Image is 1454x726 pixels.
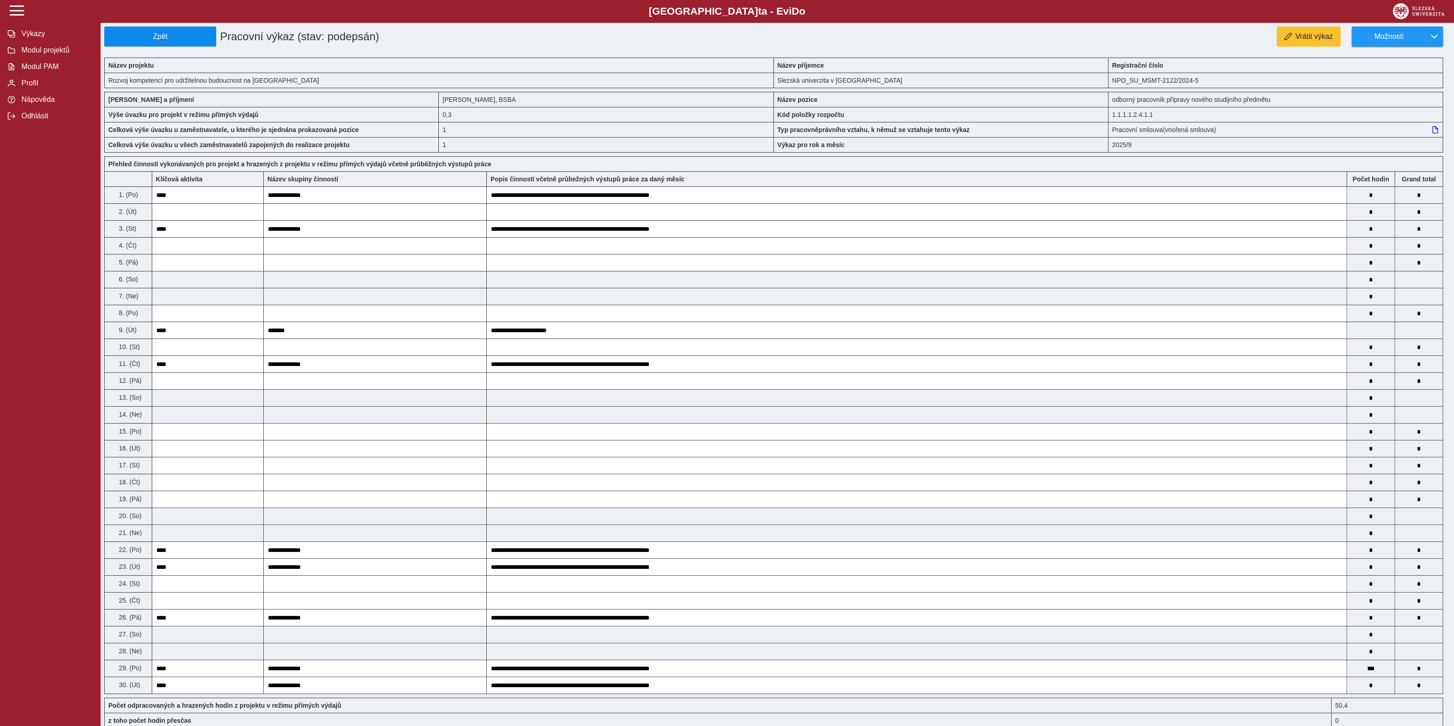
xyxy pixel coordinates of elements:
[216,26,665,47] h1: Pracovní výkaz (stav: podepsán)
[1108,122,1443,137] div: Pracovní smlouva (vnořená smlouva)
[1112,62,1163,69] b: Registrační číslo
[108,126,359,133] b: Celková výše úvazku u zaměstnavatele, u kterého je sjednána prokazovaná pozice
[117,681,140,689] span: 30. (Út)
[117,411,142,418] span: 14. (Ne)
[439,137,773,153] div: 1
[117,563,140,570] span: 23. (Út)
[117,647,142,655] span: 28. (Ne)
[19,95,93,104] span: Nápověda
[117,394,142,401] span: 13. (So)
[19,79,93,87] span: Profil
[778,62,824,69] b: Název příjemce
[19,30,93,38] span: Výkazy
[267,175,338,183] b: Název skupiny činností
[799,5,805,17] span: o
[117,478,140,486] span: 18. (Čt)
[117,360,140,367] span: 11. (Čt)
[117,664,142,672] span: 29. (Po)
[108,111,258,118] b: Výše úvazku pro projekt v režimu přímých výdajů
[1332,698,1443,713] div: 50,4
[104,73,774,88] div: Rozvoj kompetencí pro udržitelnou budoucnost na [GEOGRAPHIC_DATA]
[117,242,137,249] span: 4. (Čt)
[792,5,799,17] span: D
[117,377,142,384] span: 12. (Pá)
[778,111,844,118] b: Kód položky rozpočtu
[778,126,970,133] b: Typ pracovněprávního vztahu, k němuž se vztahuje tento výkaz
[1395,175,1443,183] b: Suma za den přes všechny výkazy
[1277,26,1341,47] button: Vrátit výkaz
[108,62,154,69] b: Název projektu
[1359,32,1418,41] span: Možnosti
[758,5,761,17] span: t
[117,191,138,198] span: 1. (Po)
[1393,3,1444,19] img: logo_web_su.png
[439,92,773,107] div: [PERSON_NAME], BSBA
[117,276,138,283] span: 6. (So)
[1108,73,1443,88] div: NPO_SU_MSMT-2122/2024-5
[108,717,191,724] b: z toho počet hodin přesčas
[439,107,773,122] div: 2,4 h / den. 12 h / týden.
[117,326,137,334] span: 9. (Út)
[19,46,93,54] span: Modul projektů
[117,208,137,215] span: 2. (Út)
[117,225,136,232] span: 3. (St)
[117,292,138,300] span: 7. (Ne)
[108,160,491,168] b: Přehled činností vykonávaných pro projekt a hrazených z projektu v režimu přímých výdajů včetně p...
[108,141,350,148] b: Celková výše úvazku u všech zaměstnavatelů zapojených do realizace projektu
[117,546,142,553] span: 22. (Po)
[774,73,1108,88] div: Slezská univerzita v [GEOGRAPHIC_DATA]
[1108,92,1443,107] div: odborný pracovník přípravy nového studijního předmětu
[1352,26,1426,47] button: Možnosti
[117,580,140,587] span: 24. (St)
[1295,32,1333,41] span: Vrátit výkaz
[108,96,194,103] b: [PERSON_NAME] a příjmení
[27,5,1427,17] b: [GEOGRAPHIC_DATA] a - Evi
[108,32,212,41] span: Zpět
[117,512,142,519] span: 20. (So)
[439,122,773,137] div: 1
[117,529,142,536] span: 21. (Ne)
[108,702,341,709] b: Počet odpracovaných a hrazených hodin z projektu v režimu přímých výdajů
[104,26,216,47] button: Zpět
[1108,137,1443,153] div: 2025/9
[778,141,845,148] b: Výkaz pro rok a měsíc
[117,461,140,469] span: 17. (St)
[117,495,142,503] span: 19. (Pá)
[117,445,140,452] span: 16. (Út)
[156,175,202,183] b: Klíčová aktivita
[117,309,138,317] span: 8. (Po)
[19,63,93,71] span: Modul PAM
[117,614,142,621] span: 26. (Pá)
[117,597,140,604] span: 25. (Čt)
[117,343,140,350] span: 10. (St)
[490,175,684,183] b: Popis činností včetně průbežných výstupů práce za daný měsíc
[778,96,818,103] b: Název pozice
[1108,107,1443,122] div: 1.1.1.1.2.4.1.1
[117,428,142,435] span: 15. (Po)
[19,112,93,120] span: Odhlásit
[1347,175,1395,183] b: Počet hodin
[117,631,142,638] span: 27. (So)
[117,259,138,266] span: 5. (Pá)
